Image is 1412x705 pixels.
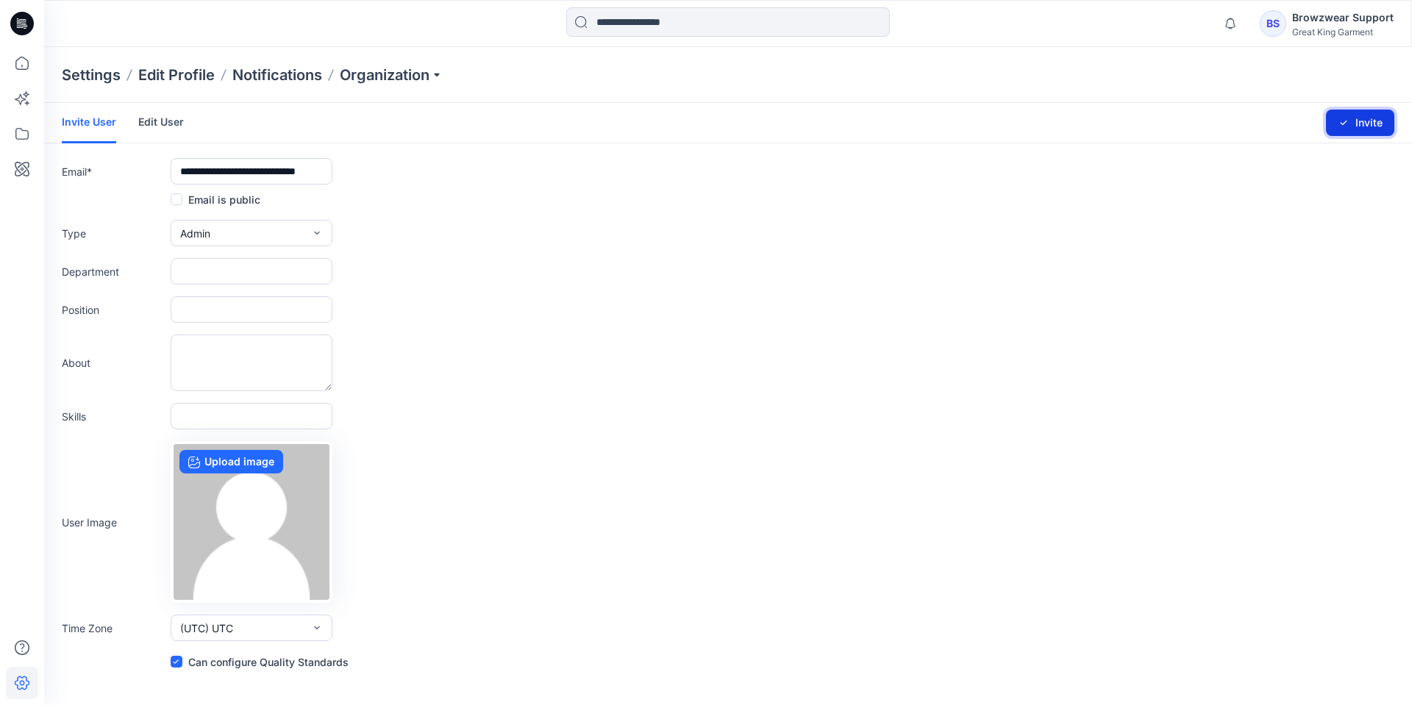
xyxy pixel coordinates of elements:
p: Settings [62,65,121,85]
label: Type [62,226,165,241]
button: Invite [1326,110,1394,136]
a: Invite User [62,103,116,143]
label: User Image [62,515,165,530]
a: Edit User [138,103,184,141]
label: About [62,355,165,371]
div: Browzwear Support [1292,9,1394,26]
label: Skills [62,409,165,424]
span: Admin [180,226,210,241]
label: Can configure Quality Standards [171,653,349,670]
label: Email [62,164,165,179]
a: Edit Profile [138,65,215,85]
label: Position [62,302,165,318]
div: Great King Garment [1292,26,1394,37]
label: Upload image [179,450,283,473]
label: Department [62,264,165,279]
label: Email is public [171,190,260,208]
img: no-profile.png [174,444,329,600]
span: (UTC) UTC [180,620,233,636]
label: Time Zone [62,620,165,636]
a: Notifications [232,65,322,85]
button: Admin [171,220,332,246]
button: (UTC) UTC [171,615,332,641]
div: BS [1260,10,1286,37]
